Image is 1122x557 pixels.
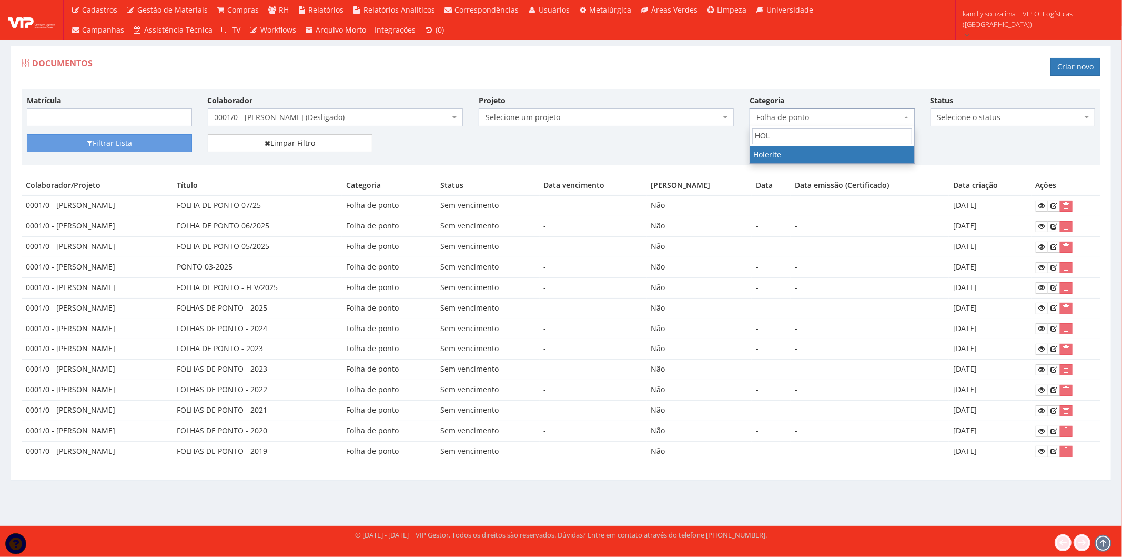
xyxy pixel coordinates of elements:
[420,20,449,40] a: (0)
[83,25,125,35] span: Campanhas
[752,360,791,380] td: -
[540,339,647,360] td: -
[173,339,341,360] td: FOLHA DE PONTO - 2023
[22,441,173,461] td: 0001/0 - [PERSON_NAME]
[540,195,647,216] td: -
[436,380,539,401] td: Sem vencimento
[540,176,647,195] th: Data vencimento
[173,277,341,298] td: FOLHA DE PONTO - FEV/2025
[750,108,915,126] span: Folha de ponto
[173,257,341,277] td: PONTO 03-2025
[27,134,192,152] button: Filtrar Lista
[949,176,1031,195] th: Data criação
[83,5,118,15] span: Cadastros
[949,216,1031,237] td: [DATE]
[931,95,954,106] label: Status
[355,530,767,540] div: © [DATE] - [DATE] | VIP Gestor. Todos os direitos são reservados. Dúvidas? Entre em contato atrav...
[791,401,949,421] td: -
[22,257,173,277] td: 0001/0 - [PERSON_NAME]
[342,339,436,360] td: Folha de ponto
[1050,58,1100,76] a: Criar novo
[651,5,698,15] span: Áreas Verdes
[647,176,752,195] th: [PERSON_NAME]
[173,319,341,339] td: FOLHAS DE PONTO - 2024
[208,95,253,106] label: Colaborador
[949,257,1031,277] td: [DATE]
[752,216,791,237] td: -
[791,360,949,380] td: -
[436,237,539,257] td: Sem vencimento
[791,216,949,237] td: -
[309,5,344,15] span: Relatórios
[752,401,791,421] td: -
[22,237,173,257] td: 0001/0 - [PERSON_NAME]
[228,5,259,15] span: Compras
[752,319,791,339] td: -
[279,5,289,15] span: RH
[436,257,539,277] td: Sem vencimento
[173,380,341,401] td: FOLHAS DE PONTO - 2022
[363,5,435,15] span: Relatórios Analíticos
[791,257,949,277] td: -
[791,195,949,216] td: -
[963,8,1108,29] span: kamilly.souzalima | VIP O. Logísticas ([GEOGRAPHIC_DATA])
[22,298,173,319] td: 0001/0 - [PERSON_NAME]
[22,216,173,237] td: 0001/0 - [PERSON_NAME]
[208,134,373,152] a: Limpar Filtro
[752,195,791,216] td: -
[540,216,647,237] td: -
[540,237,647,257] td: -
[173,441,341,461] td: FOLHAS DE PONTO - 2019
[949,237,1031,257] td: [DATE]
[791,441,949,461] td: -
[436,339,539,360] td: Sem vencimento
[129,20,217,40] a: Assistência Técnica
[791,298,949,319] td: -
[647,421,752,441] td: Não
[752,441,791,461] td: -
[22,176,173,195] th: Colaborador/Projeto
[752,277,791,298] td: -
[342,319,436,339] td: Folha de ponto
[647,195,752,216] td: Não
[22,195,173,216] td: 0001/0 - [PERSON_NAME]
[540,421,647,441] td: -
[316,25,367,35] span: Arquivo Morto
[791,277,949,298] td: -
[436,298,539,319] td: Sem vencimento
[436,176,539,195] th: Status
[540,298,647,319] td: -
[647,216,752,237] td: Não
[756,112,902,123] span: Folha de ponto
[342,216,436,237] td: Folha de ponto
[540,441,647,461] td: -
[371,20,420,40] a: Integrações
[647,298,752,319] td: Não
[791,421,949,441] td: -
[647,401,752,421] td: Não
[752,298,791,319] td: -
[647,360,752,380] td: Não
[22,421,173,441] td: 0001/0 - [PERSON_NAME]
[539,5,570,15] span: Usuários
[455,5,519,15] span: Correspondências
[750,146,914,163] li: Holerite
[436,421,539,441] td: Sem vencimento
[540,257,647,277] td: -
[949,421,1031,441] td: [DATE]
[217,20,245,40] a: TV
[590,5,632,15] span: Metalúrgica
[22,319,173,339] td: 0001/0 - [PERSON_NAME]
[647,319,752,339] td: Não
[208,108,463,126] span: 0001/0 - ANESTOR DOS SANTOS (Desligado)
[949,298,1031,319] td: [DATE]
[752,380,791,401] td: -
[647,441,752,461] td: Não
[949,441,1031,461] td: [DATE]
[342,401,436,421] td: Folha de ponto
[791,319,949,339] td: -
[479,108,734,126] span: Selecione um projeto
[436,319,539,339] td: Sem vencimento
[173,298,341,319] td: FOLHAS DE PONTO - 2025
[436,360,539,380] td: Sem vencimento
